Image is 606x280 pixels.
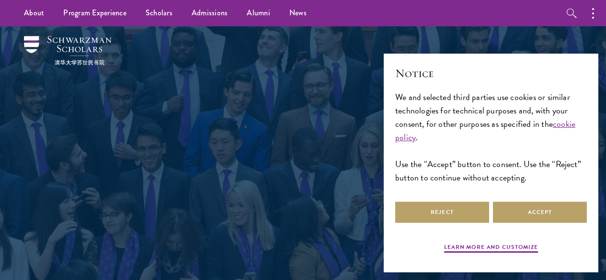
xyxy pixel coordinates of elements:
[395,117,575,144] a: cookie policy
[444,243,538,254] button: Learn more and customize
[493,202,587,223] button: Accept
[395,90,587,185] div: We and selected third parties use cookies or similar technologies for technical purposes and, wit...
[395,202,489,223] button: Reject
[395,65,587,81] h2: Notice
[24,36,112,65] img: Schwarzman Scholars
